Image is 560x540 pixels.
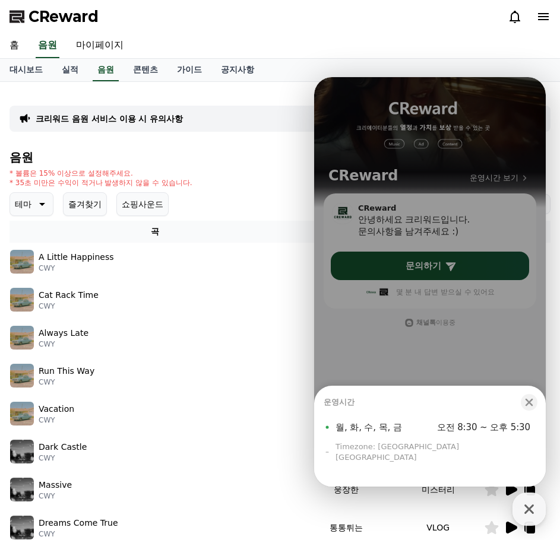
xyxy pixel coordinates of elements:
p: Massive [39,479,72,491]
td: 잔잔한 [300,395,393,433]
img: music [10,478,34,501]
td: 신나는 [300,281,393,319]
p: CWY [39,491,72,501]
a: 공지사항 [211,59,264,81]
img: music [10,250,34,274]
a: 음원 [36,33,59,58]
p: CWY [39,301,99,311]
p: Dark Castle [39,441,87,453]
td: 긴장되는 [300,433,393,471]
a: 음원 [93,59,119,81]
p: Always Late [39,327,88,339]
p: 테마 [15,196,31,212]
a: CReward [10,7,99,26]
a: 콘텐츠 [124,59,167,81]
p: Cat Rack Time [39,289,99,301]
td: 잔잔한 [300,357,393,395]
td: 호기심 [300,319,393,357]
th: 테마 [300,221,393,243]
button: 테마 [10,192,53,216]
p: CWY [39,377,94,387]
p: CWY [39,263,114,273]
td: 미스터리 [392,471,484,509]
img: music [10,364,34,387]
p: CWY [39,529,118,539]
img: music [10,402,34,425]
span: CReward [29,7,99,26]
img: music [10,440,34,463]
p: CWY [39,415,74,425]
p: Dreams Come True [39,517,118,529]
p: Run This Way [39,365,94,377]
a: 가이드 [167,59,211,81]
button: 즐겨찾기 [63,192,107,216]
td: 웅장한 [300,471,393,509]
p: CWY [39,453,87,463]
td: 통통튀는 [300,243,393,281]
th: 곡 [10,221,300,243]
img: music [10,326,34,350]
p: * 35초 미만은 수익이 적거나 발생하지 않을 수 있습니다. [10,178,192,188]
a: 실적 [52,59,88,81]
iframe: Channel chat [314,77,546,487]
a: 크리워드 음원 서비스 이용 시 유의사항 [36,113,183,125]
button: 쇼핑사운드 [116,192,169,216]
img: music [10,288,34,312]
p: CWY [39,339,88,349]
img: music [10,516,34,539]
p: A Little Happiness [39,251,114,263]
p: * 볼륨은 15% 이상으로 설정해주세요. [10,169,192,178]
p: Vacation [39,403,74,415]
h4: 음원 [10,151,550,164]
a: 마이페이지 [67,33,133,58]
